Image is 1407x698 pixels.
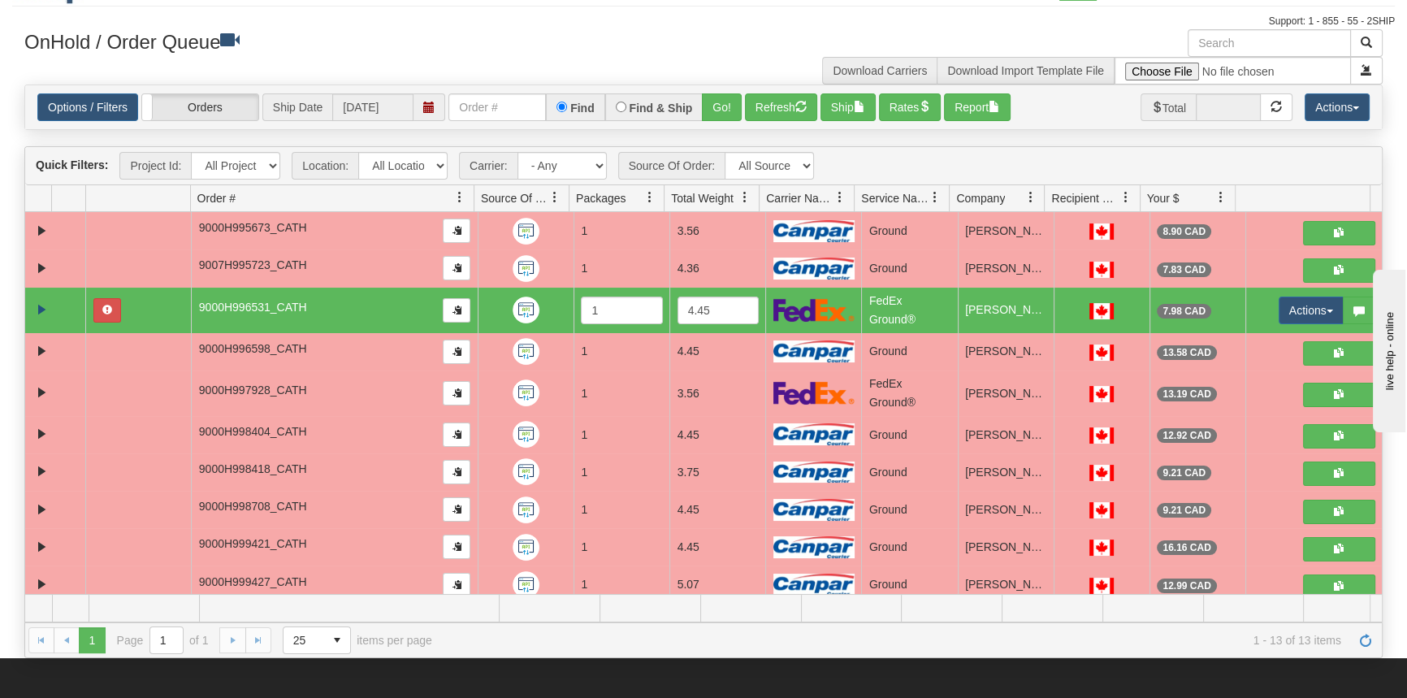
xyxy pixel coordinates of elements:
[513,379,539,406] img: API
[861,453,957,491] td: Ground
[262,93,332,121] span: Ship Date
[1051,190,1119,206] span: Recipient Country
[773,298,855,322] img: FedEx Express®
[446,184,474,211] a: Order # filter column settings
[32,574,52,595] a: Expand
[1089,386,1114,402] img: CA
[12,14,150,26] div: live help - online
[513,338,539,365] img: API
[581,428,587,441] span: 1
[773,381,855,405] img: FedEx Express®
[1157,540,1216,555] div: 16.16 CAD
[199,500,307,513] span: 9000H998708_CATH
[618,152,725,180] span: Source Of Order:
[443,256,470,280] button: Copy to clipboard
[199,537,307,550] span: 9000H999421_CATH
[1157,428,1216,443] div: 12.92 CAD
[443,573,470,597] button: Copy to clipboard
[513,297,539,323] img: API
[766,190,834,206] span: Carrier Name
[956,190,1005,206] span: Company
[678,224,699,237] span: 3.56
[861,333,957,371] td: Ground
[283,626,351,654] span: Page sizes drop down
[1089,427,1114,444] img: CA
[513,421,539,448] img: API
[513,534,539,561] img: API
[947,64,1104,77] a: Download Import Template File
[481,190,549,206] span: Source Of Order
[861,249,957,287] td: Ground
[1157,345,1216,360] div: 13.58 CAD
[581,262,587,275] span: 1
[32,341,52,362] a: Expand
[119,152,191,180] span: Project Id:
[197,190,236,206] span: Order #
[958,453,1054,491] td: [PERSON_NAME]
[1303,537,1375,561] button: Shipping Documents
[12,15,1395,28] div: Support: 1 - 855 - 55 - 2SHIP
[292,152,358,180] span: Location:
[678,387,699,400] span: 3.56
[1303,462,1375,486] button: Shipping Documents
[731,184,759,211] a: Total Weight filter column settings
[958,491,1054,528] td: [PERSON_NAME]
[773,536,855,558] img: Canpar
[32,462,52,482] a: Expand
[443,423,470,447] button: Copy to clipboard
[199,258,307,271] span: 9007H995723_CATH
[79,627,105,653] span: Page 1
[702,93,742,121] button: Go!
[199,301,307,314] span: 9000H996531_CATH
[958,566,1054,603] td: [PERSON_NAME]
[861,528,957,566] td: Ground
[448,93,546,121] input: Order #
[678,466,699,479] span: 3.75
[1112,184,1140,211] a: Recipient Country filter column settings
[581,503,587,516] span: 1
[1016,184,1044,211] a: Company filter column settings
[1279,297,1344,324] button: Actions
[773,462,855,483] img: Canpar
[861,288,957,333] td: FedEx Ground®
[581,387,587,400] span: 1
[32,383,52,403] a: Expand
[1089,345,1114,361] img: CA
[581,466,587,479] span: 1
[678,262,699,275] span: 4.36
[199,384,307,397] span: 9000H997928_CATH
[455,634,1341,647] span: 1 - 13 of 13 items
[283,626,432,654] span: items per page
[1157,304,1211,319] div: 7.98 CAD
[1207,184,1235,211] a: Your $ filter column settings
[1303,383,1375,407] button: Shipping Documents
[820,93,876,121] button: Ship
[443,340,470,364] button: Copy to clipboard
[861,371,957,416] td: FedEx Ground®
[636,184,664,211] a: Packages filter column settings
[630,102,693,114] label: Find & Ship
[513,458,539,485] img: API
[1089,502,1114,518] img: CA
[958,371,1054,416] td: [PERSON_NAME]
[1157,387,1216,401] div: 13.19 CAD
[32,537,52,557] a: Expand
[443,535,470,559] button: Copy to clipboard
[1303,341,1375,366] button: Shipping Documents
[513,496,539,523] img: API
[199,342,307,355] span: 9000H996598_CATH
[150,627,183,653] input: Page 1
[1303,424,1375,449] button: Shipping Documents
[861,190,929,206] span: Service Name
[921,184,949,211] a: Service Name filter column settings
[958,333,1054,371] td: [PERSON_NAME]
[25,147,1382,185] div: grid toolbar
[1350,29,1383,57] button: Search
[678,503,699,516] span: 4.45
[958,416,1054,453] td: [PERSON_NAME]
[1089,262,1114,278] img: CA
[199,462,307,475] span: 9000H998418_CATH
[1089,303,1114,319] img: CA
[773,340,855,362] img: Canpar
[958,528,1054,566] td: [PERSON_NAME]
